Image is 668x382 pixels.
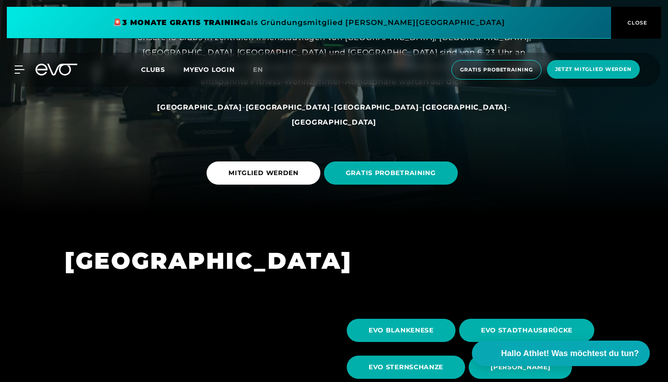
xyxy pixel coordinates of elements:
[422,102,507,111] a: [GEOGRAPHIC_DATA]
[481,326,572,335] span: EVO STADTHAUSBRÜCKE
[253,65,263,74] span: en
[207,155,324,191] a: MITGLIED WERDEN
[346,168,436,178] span: GRATIS PROBETRAINING
[334,102,419,111] a: [GEOGRAPHIC_DATA]
[347,312,459,349] a: EVO BLANKENESE
[369,362,443,372] span: EVO STERNSCHANZE
[129,100,539,129] div: - - - -
[625,19,648,27] span: CLOSE
[246,102,331,111] a: [GEOGRAPHIC_DATA]
[324,155,461,191] a: GRATIS PROBETRAINING
[449,60,544,80] a: Gratis Probetraining
[334,103,419,111] span: [GEOGRAPHIC_DATA]
[472,341,650,366] button: Hallo Athlet! Was möchtest du tun?
[183,65,235,74] a: MYEVO LOGIN
[369,326,434,335] span: EVO BLANKENESE
[459,312,598,349] a: EVO STADTHAUSBRÜCKE
[253,65,274,75] a: en
[292,118,377,126] span: [GEOGRAPHIC_DATA]
[157,103,242,111] span: [GEOGRAPHIC_DATA]
[228,168,299,178] span: MITGLIED WERDEN
[611,7,661,39] button: CLOSE
[141,65,183,74] a: Clubs
[65,246,321,276] h1: [GEOGRAPHIC_DATA]
[141,65,165,74] span: Clubs
[292,117,377,126] a: [GEOGRAPHIC_DATA]
[157,102,242,111] a: [GEOGRAPHIC_DATA]
[544,60,643,80] a: Jetzt Mitglied werden
[491,362,550,372] span: [PERSON_NAME]
[246,103,331,111] span: [GEOGRAPHIC_DATA]
[422,103,507,111] span: [GEOGRAPHIC_DATA]
[555,65,632,73] span: Jetzt Mitglied werden
[501,347,639,360] span: Hallo Athlet! Was möchtest du tun?
[460,66,533,74] span: Gratis Probetraining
